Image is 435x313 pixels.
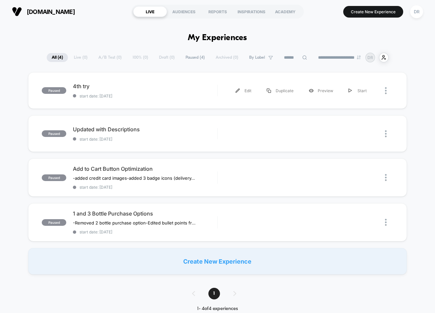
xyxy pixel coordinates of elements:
button: DR [408,5,425,19]
span: All ( 4 ) [47,53,68,62]
button: Create New Experience [343,6,403,18]
span: paused [42,174,66,181]
div: Duplicate [259,83,301,98]
img: close [385,219,387,226]
img: end [357,55,361,59]
img: close [385,130,387,137]
div: Create New Experience [28,248,407,275]
span: -Removed 2 bottle purchase option-Edited bullet points from green checks to black arrowheads-Remo... [73,220,196,225]
span: start date: [DATE] [73,185,217,190]
div: LIVE [133,6,167,17]
span: -added credit card images-added 3 badge icons (delivery, returns, authenticated) [73,175,196,181]
span: By Label [249,55,265,60]
span: start date: [DATE] [73,137,217,142]
img: menu [267,89,271,93]
span: paused [42,87,66,94]
span: 1 and 3 Bottle Purchase Options [73,210,217,217]
div: Edit [228,83,259,98]
div: Preview [301,83,341,98]
div: AUDIENCES [167,6,201,17]
div: REPORTS [201,6,235,17]
img: menu [236,89,240,93]
div: DR [410,5,423,18]
span: Updated with Descriptions [73,126,217,133]
span: start date: [DATE] [73,229,217,234]
button: [DOMAIN_NAME] [10,6,77,17]
span: 4th try [73,83,217,90]
img: menu [349,89,352,93]
img: close [385,174,387,181]
span: paused [42,130,66,137]
div: Start [341,83,374,98]
h1: My Experiences [188,33,247,43]
div: ACADEMY [268,6,302,17]
div: 1 - 4 of 4 experiences [186,306,249,312]
span: Paused ( 4 ) [181,53,210,62]
span: 1 [208,288,220,299]
span: start date: [DATE] [73,94,217,98]
span: [DOMAIN_NAME] [27,8,75,15]
span: Add to Cart Button Optimization [73,165,217,172]
p: DR [367,55,373,60]
img: close [385,87,387,94]
img: Visually logo [12,7,22,17]
span: paused [42,219,66,226]
div: INSPIRATIONS [235,6,268,17]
